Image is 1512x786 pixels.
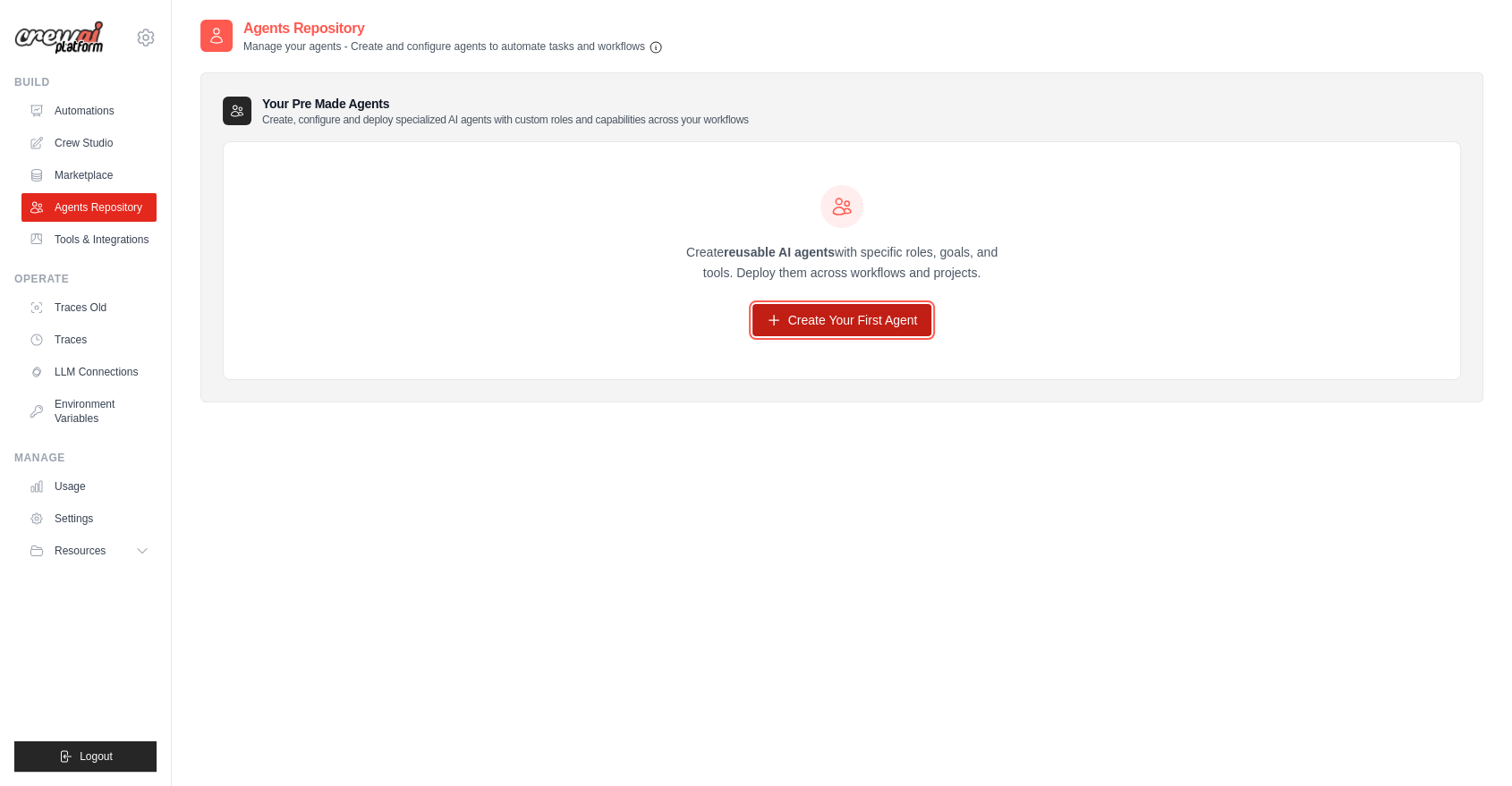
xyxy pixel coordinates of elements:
p: Create with specific roles, goals, and tools. Deploy them across workflows and projects. [670,242,1014,283]
a: Environment Variables [21,390,157,433]
a: Tools & Integrations [21,225,157,254]
div: Manage [14,451,157,465]
p: Manage your agents - Create and configure agents to automate tasks and workflows [243,39,663,55]
h3: Your Pre Made Agents [262,95,749,127]
span: Resources [55,544,106,558]
a: Agents Repository [21,193,157,222]
p: Create, configure and deploy specialized AI agents with custom roles and capabilities across your... [262,113,749,127]
div: Build [14,75,157,89]
a: Settings [21,504,157,533]
button: Resources [21,537,157,565]
a: Crew Studio [21,129,157,157]
a: Usage [21,472,157,501]
img: Logo [14,21,104,55]
a: Create Your First Agent [752,304,932,336]
span: Logout [80,749,113,764]
a: Traces [21,325,157,354]
a: LLM Connections [21,358,157,386]
div: Operate [14,272,157,286]
a: Traces Old [21,293,157,322]
h2: Agents Repository [243,18,663,39]
a: Marketplace [21,161,157,190]
button: Logout [14,741,157,772]
a: Automations [21,97,157,125]
strong: reusable AI agents [724,245,835,259]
